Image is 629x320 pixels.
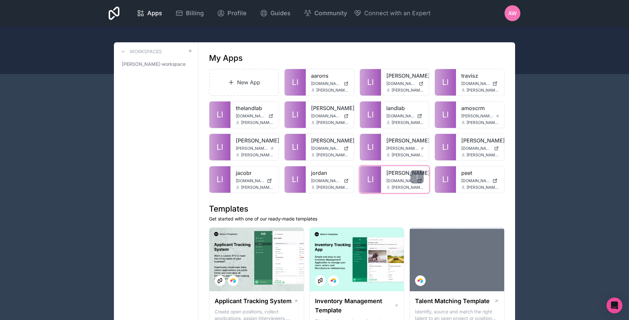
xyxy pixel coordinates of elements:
span: [PERSON_NAME][EMAIL_ADDRESS][DOMAIN_NAME] [392,152,424,158]
a: jordan [311,169,349,177]
a: Ll [285,69,306,96]
span: Profile [227,9,247,18]
span: Ll [367,142,374,152]
a: [DOMAIN_NAME] [236,178,273,183]
img: Airtable Logo [418,278,423,283]
span: [PERSON_NAME][EMAIL_ADDRESS][DOMAIN_NAME] [392,185,424,190]
span: Billing [186,9,204,18]
span: [PERSON_NAME][EMAIL_ADDRESS][DOMAIN_NAME] [467,185,499,190]
span: [PERSON_NAME]-workspace [122,61,186,67]
a: [DOMAIN_NAME] [461,81,499,86]
a: amoscrm [461,104,499,112]
a: aarons [311,72,349,80]
a: Ll [285,166,306,193]
span: [PERSON_NAME][EMAIL_ADDRESS][DOMAIN_NAME] [467,152,499,158]
h1: Talent Matching Template [415,297,490,306]
span: Ll [292,142,298,152]
a: [PERSON_NAME] [311,137,349,144]
a: [PERSON_NAME] [386,72,424,80]
span: [DOMAIN_NAME] [311,113,341,119]
p: Get started with one of our ready-made templates [209,216,505,222]
a: New App [209,69,279,96]
a: Workspaces [119,48,162,56]
a: peet [461,169,499,177]
h3: Workspaces [130,48,162,55]
span: [PERSON_NAME][EMAIL_ADDRESS][DOMAIN_NAME] [467,88,499,93]
a: Guides [255,6,296,20]
span: [DOMAIN_NAME] [236,113,266,119]
span: [PERSON_NAME][DOMAIN_NAME] [386,146,419,151]
a: [PERSON_NAME] [311,104,349,112]
a: landlab [386,104,424,112]
span: AW [508,9,517,17]
span: [PERSON_NAME][EMAIL_ADDRESS][DOMAIN_NAME] [316,88,349,93]
span: Ll [442,142,449,152]
span: Ll [217,109,223,120]
span: Connect with an Expert [364,9,431,18]
a: [PERSON_NAME][DOMAIN_NAME] [236,146,273,151]
span: Ll [217,142,223,152]
span: [DOMAIN_NAME] [386,178,415,183]
button: Connect with an Expert [354,9,431,18]
a: [PERSON_NAME] [386,137,424,144]
span: [DOMAIN_NAME] [311,81,341,86]
span: Guides [270,9,291,18]
a: jacobr [236,169,273,177]
img: Airtable Logo [331,278,336,283]
img: Airtable Logo [230,278,236,283]
a: [PERSON_NAME] [461,137,499,144]
a: Ll [360,134,381,160]
span: [DOMAIN_NAME] [236,178,264,183]
a: Billing [170,6,209,20]
span: Ll [442,174,449,185]
a: [PERSON_NAME][DOMAIN_NAME] [461,113,499,119]
span: [PERSON_NAME][EMAIL_ADDRESS][DOMAIN_NAME] [392,120,424,125]
a: [DOMAIN_NAME] [311,81,349,86]
a: [DOMAIN_NAME] [461,146,499,151]
span: Ll [217,174,223,185]
a: [DOMAIN_NAME] [311,146,349,151]
span: [PERSON_NAME][EMAIL_ADDRESS][DOMAIN_NAME] [241,185,273,190]
span: Ll [292,109,298,120]
span: Ll [292,174,298,185]
div: Open Intercom Messenger [607,298,622,313]
span: [DOMAIN_NAME] [386,113,415,119]
h1: Applicant Tracking System [215,297,292,306]
span: [PERSON_NAME][EMAIL_ADDRESS][DOMAIN_NAME] [316,185,349,190]
span: [DOMAIN_NAME] [311,146,341,151]
span: [PERSON_NAME][DOMAIN_NAME] [236,146,268,151]
span: [DOMAIN_NAME] [386,81,416,86]
a: [DOMAIN_NAME] [386,113,424,119]
span: Community [314,9,347,18]
a: Ll [435,166,456,193]
a: Ll [209,166,230,193]
span: [PERSON_NAME][DOMAIN_NAME] [461,113,494,119]
span: Ll [442,77,449,88]
a: Ll [360,69,381,96]
a: travisz [461,72,499,80]
a: Ll [435,69,456,96]
a: Ll [209,134,230,160]
span: Apps [147,9,162,18]
span: [DOMAIN_NAME] [311,178,341,183]
span: Ll [442,109,449,120]
a: [PERSON_NAME]-workspace [119,58,193,70]
span: [DOMAIN_NAME] [461,81,490,86]
span: [DOMAIN_NAME] [461,146,491,151]
h1: Inventory Management Template [315,297,394,315]
a: Ll [360,101,381,128]
a: Ll [285,101,306,128]
a: Profile [212,6,252,20]
span: Ll [367,109,374,120]
a: [DOMAIN_NAME] [236,113,273,119]
span: Ll [367,174,374,185]
span: [PERSON_NAME][EMAIL_ADDRESS][DOMAIN_NAME] [316,120,349,125]
span: [DOMAIN_NAME] [461,178,490,183]
a: Ll [435,134,456,160]
a: Ll [285,134,306,160]
a: [DOMAIN_NAME] [311,178,349,183]
a: [PERSON_NAME] [386,169,424,177]
a: [PERSON_NAME][DOMAIN_NAME] [386,146,424,151]
span: [PERSON_NAME][EMAIL_ADDRESS][DOMAIN_NAME] [241,152,273,158]
a: thelandlab [236,104,273,112]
